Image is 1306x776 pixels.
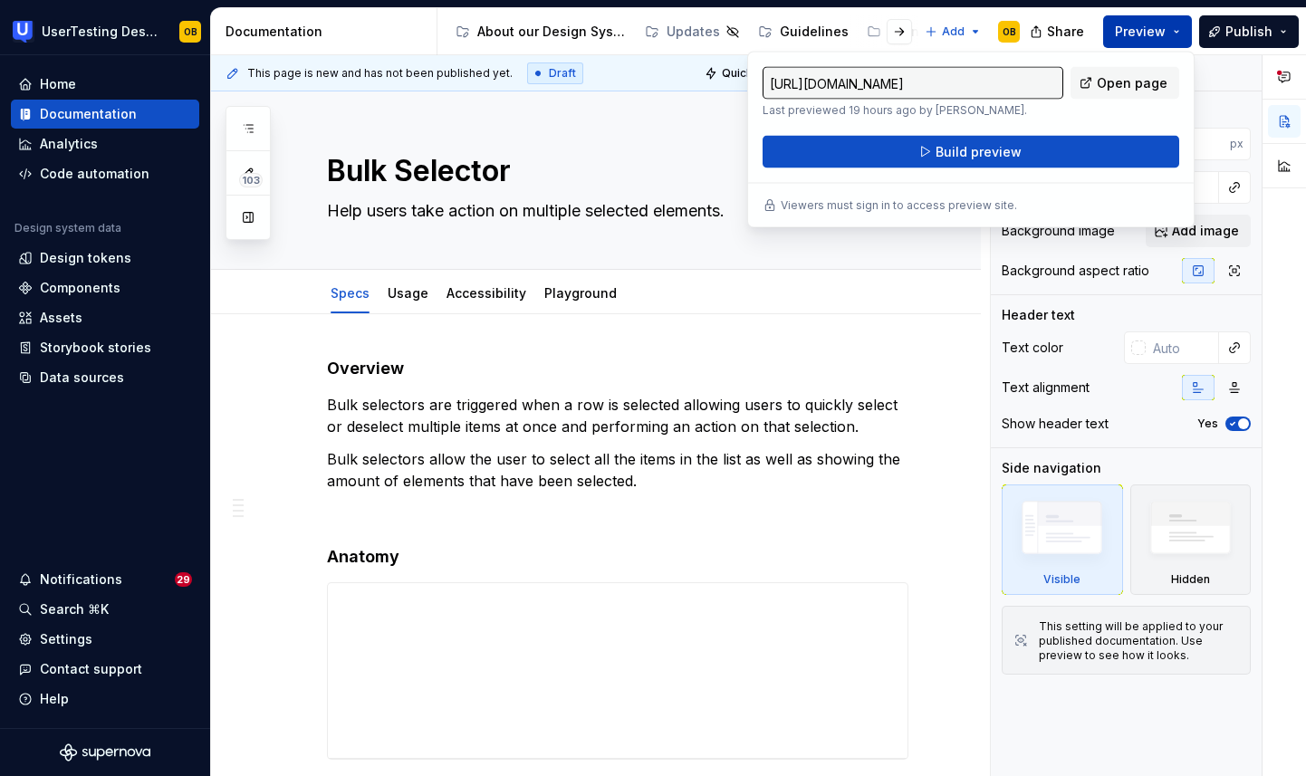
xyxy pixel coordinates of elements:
[448,17,634,46] a: About our Design System
[40,600,109,618] div: Search ⌘K
[448,14,916,50] div: Page tree
[13,21,34,43] img: 41adf70f-fc1c-4662-8e2d-d2ab9c673b1b.png
[780,23,849,41] div: Guidelines
[239,173,263,187] span: 103
[40,75,76,93] div: Home
[1130,484,1252,595] div: Hidden
[1043,572,1080,587] div: Visible
[11,100,199,129] a: Documentation
[11,333,199,362] a: Storybook stories
[175,572,192,587] span: 29
[439,273,533,311] div: Accessibility
[942,24,965,39] span: Add
[40,309,82,327] div: Assets
[60,743,150,762] svg: Supernova Logo
[11,273,199,302] a: Components
[4,12,206,51] button: UserTesting Design SystemOB
[40,135,98,153] div: Analytics
[11,244,199,273] a: Design tokens
[40,339,151,357] div: Storybook stories
[40,690,69,708] div: Help
[763,103,1063,118] p: Last previewed 19 hours ago by [PERSON_NAME].
[544,285,617,301] a: Playground
[1097,74,1167,92] span: Open page
[323,196,905,225] textarea: Help users take action on multiple selected elements.
[11,159,199,188] a: Code automation
[14,221,121,235] div: Design system data
[42,23,158,41] div: UserTesting Design System
[1103,15,1192,48] button: Preview
[1002,306,1075,324] div: Header text
[537,273,624,311] div: Playground
[1160,128,1230,160] input: Auto
[1146,215,1251,247] button: Add image
[40,165,149,183] div: Code automation
[1021,15,1096,48] button: Share
[40,570,122,589] div: Notifications
[1002,262,1149,280] div: Background aspect ratio
[247,66,513,81] span: This page is new and has not been published yet.
[11,595,199,624] button: Search ⌘K
[40,249,131,267] div: Design tokens
[11,565,199,594] button: Notifications29
[323,273,377,311] div: Specs
[1146,331,1219,364] input: Auto
[184,24,197,39] div: OB
[1002,222,1115,240] div: Background image
[1002,484,1123,595] div: Visible
[1039,619,1239,663] div: This setting will be applied to your published documentation. Use preview to see how it looks.
[1230,137,1244,151] p: px
[226,23,429,41] div: Documentation
[1171,572,1210,587] div: Hidden
[477,23,627,41] div: About our Design System
[447,285,526,301] a: Accessibility
[323,149,905,193] textarea: Bulk Selector
[11,625,199,654] a: Settings
[549,66,576,81] span: Draft
[40,279,120,297] div: Components
[1002,378,1090,397] div: Text alignment
[40,369,124,387] div: Data sources
[11,363,199,392] a: Data sources
[11,685,199,714] button: Help
[327,358,908,379] h4: Overview
[936,143,1022,161] span: Build preview
[919,19,987,44] button: Add
[1047,23,1084,41] span: Share
[327,394,908,437] p: Bulk selectors are triggered when a row is selected allowing users to quickly select or deselect ...
[40,630,92,648] div: Settings
[11,129,199,158] a: Analytics
[751,17,856,46] a: Guidelines
[380,273,436,311] div: Usage
[1002,415,1109,433] div: Show header text
[1071,67,1179,100] a: Open page
[1002,459,1101,477] div: Side navigation
[699,61,808,86] button: Quick preview
[1197,417,1218,431] label: Yes
[1172,222,1239,240] span: Add image
[722,66,800,81] span: Quick preview
[11,303,199,332] a: Assets
[763,136,1179,168] button: Build preview
[781,198,1017,213] p: Viewers must sign in to access preview site.
[1003,24,1016,39] div: OB
[327,546,908,568] h4: Anatomy
[40,660,142,678] div: Contact support
[1002,339,1063,357] div: Text color
[331,285,370,301] a: Specs
[11,70,199,99] a: Home
[327,448,908,492] p: Bulk selectors allow the user to select all the items in the list as well as showing the amount o...
[1199,15,1299,48] button: Publish
[638,17,747,46] a: Updates
[11,655,199,684] button: Contact support
[1115,23,1166,41] span: Preview
[667,23,720,41] div: Updates
[388,285,428,301] a: Usage
[40,105,137,123] div: Documentation
[1225,23,1272,41] span: Publish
